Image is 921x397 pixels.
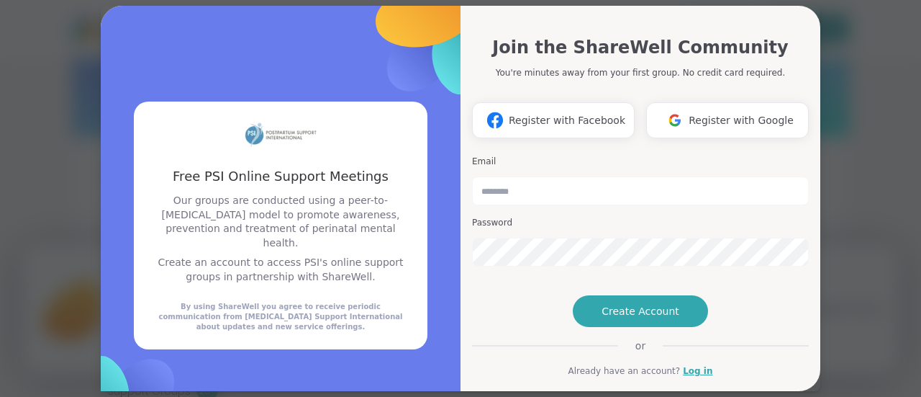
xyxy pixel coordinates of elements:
[689,113,794,128] span: Register with Google
[472,156,809,168] h3: Email
[492,35,788,61] h1: Join the ShareWell Community
[661,107,689,133] img: ShareWell Logomark
[245,119,317,150] img: partner logo
[496,66,785,79] p: You're minutes away from your first group. No credit card required.
[151,194,410,250] p: Our groups are conducted using a peer-to-[MEDICAL_DATA] model to promote awareness, prevention an...
[573,295,708,327] button: Create Account
[151,302,410,332] div: By using ShareWell you agree to receive periodic communication from [MEDICAL_DATA] Support Intern...
[509,113,625,128] span: Register with Facebook
[472,102,635,138] button: Register with Facebook
[151,256,410,284] p: Create an account to access PSI's online support groups in partnership with ShareWell.
[683,365,712,378] a: Log in
[481,107,509,133] img: ShareWell Logomark
[472,217,809,229] h3: Password
[646,102,809,138] button: Register with Google
[602,304,679,318] span: Create Account
[151,167,410,185] h3: Free PSI Online Support Meetings
[618,339,663,353] span: or
[568,365,680,378] span: Already have an account?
